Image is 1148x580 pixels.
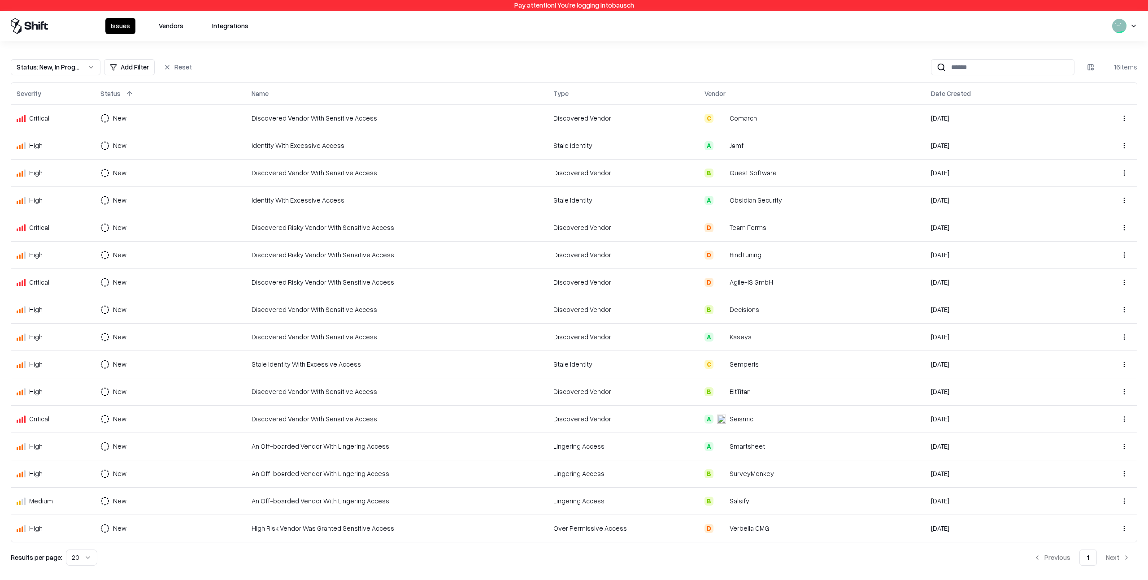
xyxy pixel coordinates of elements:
div: A [704,333,713,342]
button: New [100,329,143,345]
img: Kaseya [717,333,726,342]
div: High [29,469,43,478]
div: Lingering Access [553,496,694,506]
div: New [113,469,126,478]
img: Verbella CMG [717,524,726,533]
div: Discovered Vendor [553,387,694,396]
div: [DATE] [931,168,1071,177]
img: SurveyMonkey [717,469,726,478]
div: Quest Software [730,168,777,177]
div: Critical [29,113,49,123]
div: Discovered Vendor With Sensitive Access [252,168,543,177]
div: A [704,415,713,424]
div: Stale Identity [553,195,694,205]
div: [DATE] [931,496,1071,506]
div: Decisions [730,305,759,314]
button: Reset [158,59,197,75]
img: Semperis [717,360,726,369]
img: Decisions [717,305,726,314]
div: High [29,305,43,314]
div: [DATE] [931,305,1071,314]
div: New [113,113,126,123]
div: High [29,141,43,150]
div: A [704,141,713,150]
div: Critical [29,277,49,287]
div: Discovered Vendor [553,277,694,287]
div: New [113,387,126,396]
button: New [100,493,143,509]
div: B [704,387,713,396]
div: Discovered Vendor With Sensitive Access [252,414,543,424]
div: B [704,497,713,506]
img: BindTuning [717,251,726,260]
div: Lingering Access [553,469,694,478]
div: Discovered Vendor [553,113,694,123]
button: New [100,356,143,372]
div: [DATE] [931,223,1071,232]
button: Integrations [207,18,254,34]
p: Results per page: [11,553,62,562]
div: Jamf [730,141,744,150]
div: High [29,524,43,533]
div: Stale Identity [553,359,694,369]
div: Seismic [730,414,753,424]
div: Discovered Risky Vendor With Sensitive Access [252,277,543,287]
div: Lingering Access [553,441,694,451]
div: High [29,332,43,342]
div: New [113,195,126,205]
div: Verbella CMG [730,524,769,533]
div: High [29,250,43,260]
div: High Risk Vendor Was Granted Sensitive Access [252,524,543,533]
div: [DATE] [931,113,1071,123]
div: D [704,251,713,260]
div: [DATE] [931,250,1071,260]
div: Over Permissive Access [553,524,694,533]
div: Discovered Vendor [553,250,694,260]
div: Critical [29,414,49,424]
div: New [113,332,126,342]
div: Salsify [730,496,749,506]
div: Discovered Vendor [553,305,694,314]
button: New [100,247,143,263]
img: Seismic [717,415,726,424]
div: B [704,469,713,478]
div: Smartsheet [730,441,765,451]
div: [DATE] [931,524,1071,533]
div: Critical [29,223,49,232]
div: New [113,524,126,533]
div: High [29,195,43,205]
div: [DATE] [931,414,1071,424]
button: New [100,138,143,154]
button: 1 [1079,550,1097,566]
div: Discovered Risky Vendor With Sensitive Access [252,223,543,232]
div: [DATE] [931,387,1071,396]
div: Status : New, In Progress [17,62,80,72]
div: Discovered Vendor [553,414,694,424]
div: New [113,414,126,424]
div: Medium [29,496,53,506]
div: Type [553,89,569,98]
button: New [100,165,143,181]
div: New [113,441,126,451]
div: Discovered Vendor With Sensitive Access [252,113,543,123]
img: Comarch [717,114,726,123]
div: Agile-IS GmbH [730,277,773,287]
div: [DATE] [931,441,1071,451]
button: New [100,110,143,126]
div: Team Forms [730,223,766,232]
div: 16 items [1101,62,1137,72]
img: Quest Software [717,169,726,177]
div: High [29,359,43,369]
div: Status [100,89,121,98]
div: [DATE] [931,332,1071,342]
div: [DATE] [931,141,1071,150]
button: New [100,220,143,236]
div: An Off-boarded Vendor With Lingering Access [252,496,543,506]
div: Obsidian Security [730,195,782,205]
div: D [704,524,713,533]
button: New [100,274,143,290]
div: Date Created [931,89,971,98]
button: New [100,438,143,454]
div: [DATE] [931,195,1071,205]
div: SurveyMonkey [730,469,774,478]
